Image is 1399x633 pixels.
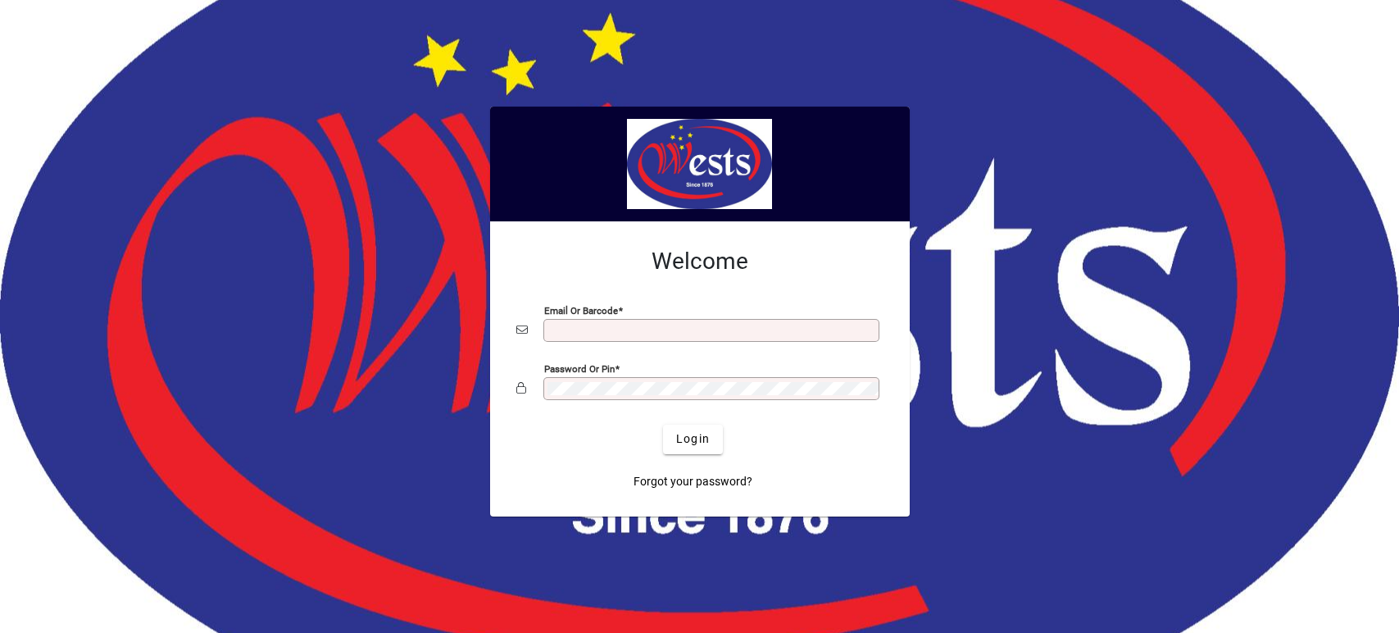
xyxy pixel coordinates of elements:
[634,473,752,490] span: Forgot your password?
[544,362,615,374] mat-label: Password or Pin
[676,430,710,448] span: Login
[544,304,618,316] mat-label: Email or Barcode
[627,467,759,497] a: Forgot your password?
[663,425,723,454] button: Login
[516,248,883,276] h2: Welcome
